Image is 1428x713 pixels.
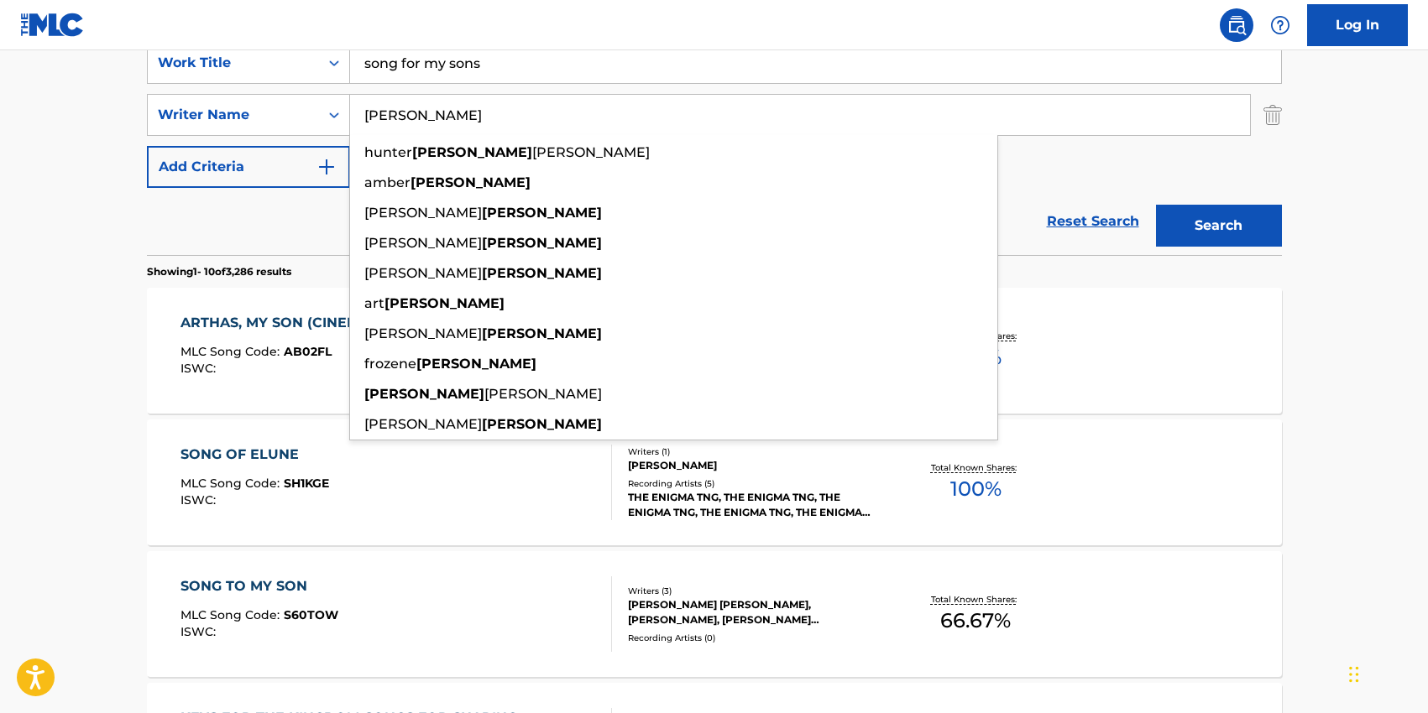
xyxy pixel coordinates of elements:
[180,344,284,359] span: MLC Song Code :
[1220,8,1253,42] a: Public Search
[147,419,1282,545] a: SONG OF ELUNEMLC Song Code:SH1KGEISWC:Writers (1)[PERSON_NAME]Recording Artists (5)THE ENIGMA TNG...
[482,325,602,341] strong: [PERSON_NAME]
[1227,15,1247,35] img: search
[147,551,1282,677] a: SONG TO MY SONMLC Song Code:S60TOWISWC:Writers (3)[PERSON_NAME] [PERSON_NAME], [PERSON_NAME], [PE...
[180,576,338,596] div: SONG TO MY SON
[940,606,1011,636] span: 66.67 %
[180,492,220,507] span: ISWC :
[384,295,505,311] strong: [PERSON_NAME]
[158,105,309,125] div: Writer Name
[364,295,384,311] span: art
[364,174,411,190] span: amber
[147,42,1282,255] form: Search Form
[180,607,284,622] span: MLC Song Code :
[1307,4,1408,46] a: Log In
[931,461,1021,474] p: Total Known Shares:
[628,597,881,627] div: [PERSON_NAME] [PERSON_NAME], [PERSON_NAME], [PERSON_NAME] [PERSON_NAME]
[628,458,881,473] div: [PERSON_NAME]
[364,235,482,251] span: [PERSON_NAME]
[1263,94,1282,136] img: Delete Criterion
[364,386,484,402] strong: [PERSON_NAME]
[532,144,650,160] span: [PERSON_NAME]
[147,146,350,188] button: Add Criteria
[931,593,1021,606] p: Total Known Shares:
[628,632,881,644] div: Recording Artists ( 0 )
[1349,649,1359,700] div: Drag
[180,445,329,465] div: SONG OF ELUNE
[180,361,220,376] span: ISWC :
[628,490,881,520] div: THE ENIGMA TNG, THE ENIGMA TNG, THE ENIGMA TNG, THE ENIGMA TNG, THE ENIGMA TNG
[364,416,482,432] span: [PERSON_NAME]
[482,205,602,221] strong: [PERSON_NAME]
[364,265,482,281] span: [PERSON_NAME]
[158,53,309,73] div: Work Title
[180,624,220,639] span: ISWC :
[1344,632,1428,713] iframe: Chat Widget
[628,477,881,490] div: Recording Artists ( 5 )
[628,445,881,458] div: Writers ( 1 )
[482,416,602,432] strong: [PERSON_NAME]
[484,386,602,402] span: [PERSON_NAME]
[628,585,881,597] div: Writers ( 3 )
[364,205,482,221] span: [PERSON_NAME]
[1038,203,1148,240] a: Reset Search
[364,325,482,341] span: [PERSON_NAME]
[284,344,332,359] span: AB02FL
[364,356,416,372] span: frozene
[1263,8,1297,42] div: Help
[284,476,329,491] span: SH1KGE
[482,235,602,251] strong: [PERSON_NAME]
[316,157,337,177] img: 9d2ae6d4665cec9f34b9.svg
[284,607,338,622] span: S60TOW
[412,144,532,160] strong: [PERSON_NAME]
[180,476,284,491] span: MLC Song Code :
[20,13,85,37] img: MLC Logo
[147,288,1282,414] a: ARTHAS, MY SON (CINEMATIC)MLC Song Code:AB02FLISWC:Writers (2)[PERSON_NAME]Recording Artists (5)[...
[147,264,291,279] p: Showing 1 - 10 of 3,286 results
[1156,205,1282,247] button: Search
[950,474,1002,504] span: 100 %
[364,144,412,160] span: hunter
[416,356,536,372] strong: [PERSON_NAME]
[482,265,602,281] strong: [PERSON_NAME]
[1270,15,1290,35] img: help
[180,313,405,333] div: ARTHAS, MY SON (CINEMATIC)
[411,174,531,190] strong: [PERSON_NAME]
